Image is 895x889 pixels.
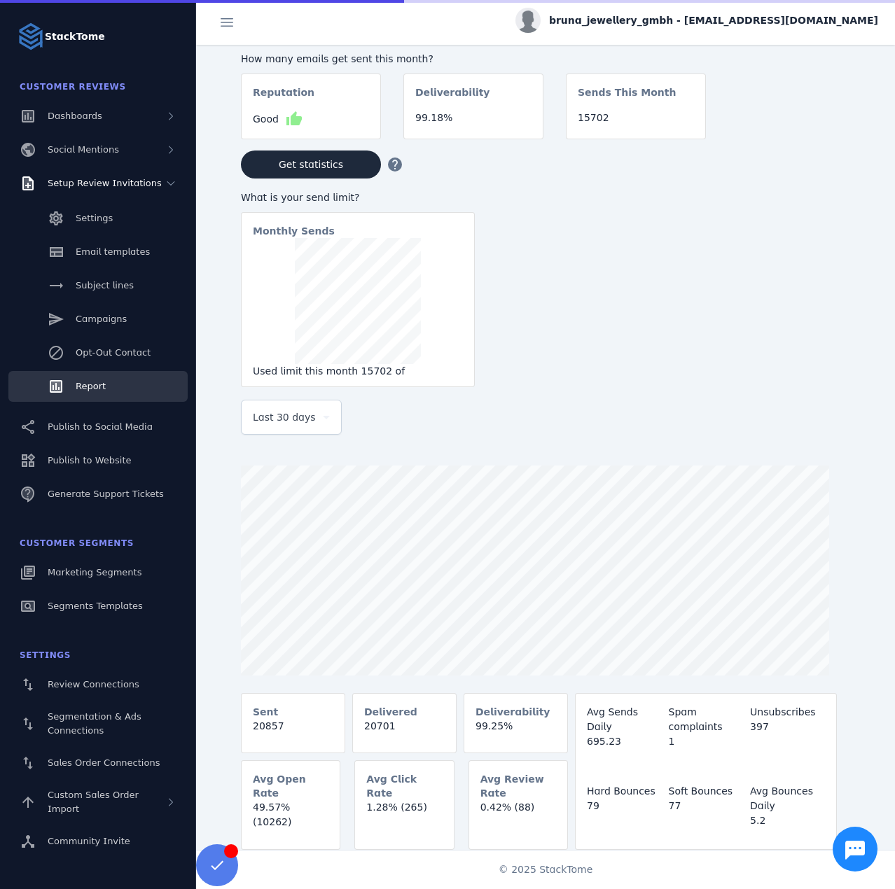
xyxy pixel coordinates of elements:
[48,790,139,814] span: Custom Sales Order Import
[253,364,463,379] div: Used limit this month 15702 of
[415,111,532,125] div: 99.18%
[76,347,151,358] span: Opt-Out Contact
[8,270,188,301] a: Subject lines
[480,772,556,800] mat-card-subtitle: Avg Review Rate
[76,246,150,257] span: Email templates
[364,705,417,719] mat-card-subtitle: Delivered
[241,150,381,178] button: Get statistics
[8,591,188,622] a: Segments Templates
[750,813,825,828] div: 5.2
[48,111,102,121] span: Dashboards
[253,409,316,426] span: Last 30 days
[48,455,131,465] span: Publish to Website
[8,337,188,368] a: Opt-Out Contact
[750,705,825,720] div: Unsubscribes
[366,772,442,800] mat-card-subtitle: Avg Click Rate
[17,22,45,50] img: Logo image
[750,720,825,734] div: 397
[476,705,550,719] mat-card-subtitle: Deliverability
[48,679,139,689] span: Review Connections
[587,734,662,749] div: 695.23
[48,178,162,188] span: Setup Review Invitations
[20,650,71,660] span: Settings
[286,111,303,127] mat-icon: thumb_up
[499,862,593,877] span: © 2025 StackTome
[253,772,328,800] mat-card-subtitle: Avg Open Rate
[48,601,143,611] span: Segments Templates
[464,719,567,745] mat-card-content: 99.25%
[20,82,126,92] span: Customer Reviews
[8,557,188,588] a: Marketing Segments
[669,734,744,749] div: 1
[515,8,878,33] button: bruna_jewellery_gmbh - [EMAIL_ADDRESS][DOMAIN_NAME]
[8,304,188,335] a: Campaigns
[48,489,164,499] span: Generate Support Tickets
[48,757,160,768] span: Sales Order Connections
[355,800,453,826] mat-card-content: 1.28% (265)
[241,52,706,66] div: How many emails get sent this month?
[20,538,134,548] span: Customer Segments
[8,669,188,700] a: Review Connections
[8,445,188,476] a: Publish to Website
[242,719,345,745] mat-card-content: 20857
[8,748,188,778] a: Sales Order Connections
[76,314,127,324] span: Campaigns
[76,381,106,391] span: Report
[48,567,141,577] span: Marketing Segments
[669,705,744,734] div: Spam complaints
[242,800,340,841] mat-card-content: 49.57% (10262)
[253,705,278,719] mat-card-subtitle: Sent
[45,29,105,44] strong: StackTome
[469,800,567,826] mat-card-content: 0.42% (88)
[8,703,188,745] a: Segmentation & Ads Connections
[76,280,134,290] span: Subject lines
[578,85,676,111] mat-card-subtitle: Sends This Month
[750,784,825,813] div: Avg Bounces Daily
[587,799,662,813] div: 79
[76,213,113,223] span: Settings
[279,160,343,169] span: Get statistics
[567,111,705,136] mat-card-content: 15702
[8,203,188,234] a: Settings
[515,8,541,33] img: profile.jpg
[353,719,456,745] mat-card-content: 20701
[8,412,188,442] a: Publish to Social Media
[549,13,878,28] span: bruna_jewellery_gmbh - [EMAIL_ADDRESS][DOMAIN_NAME]
[8,826,188,857] a: Community Invite
[8,371,188,402] a: Report
[48,144,119,155] span: Social Mentions
[253,224,335,238] mat-card-subtitle: Monthly Sends
[253,85,314,111] mat-card-subtitle: Reputation
[587,784,662,799] div: Hard Bounces
[48,421,153,432] span: Publish to Social Media
[669,799,744,813] div: 77
[253,112,279,127] span: Good
[241,190,475,205] div: What is your send limit?
[587,705,662,734] div: Avg Sends Daily
[48,711,141,736] span: Segmentation & Ads Connections
[669,784,744,799] div: Soft Bounces
[415,85,490,111] mat-card-subtitle: Deliverability
[48,836,130,846] span: Community Invite
[8,237,188,267] a: Email templates
[8,479,188,510] a: Generate Support Tickets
